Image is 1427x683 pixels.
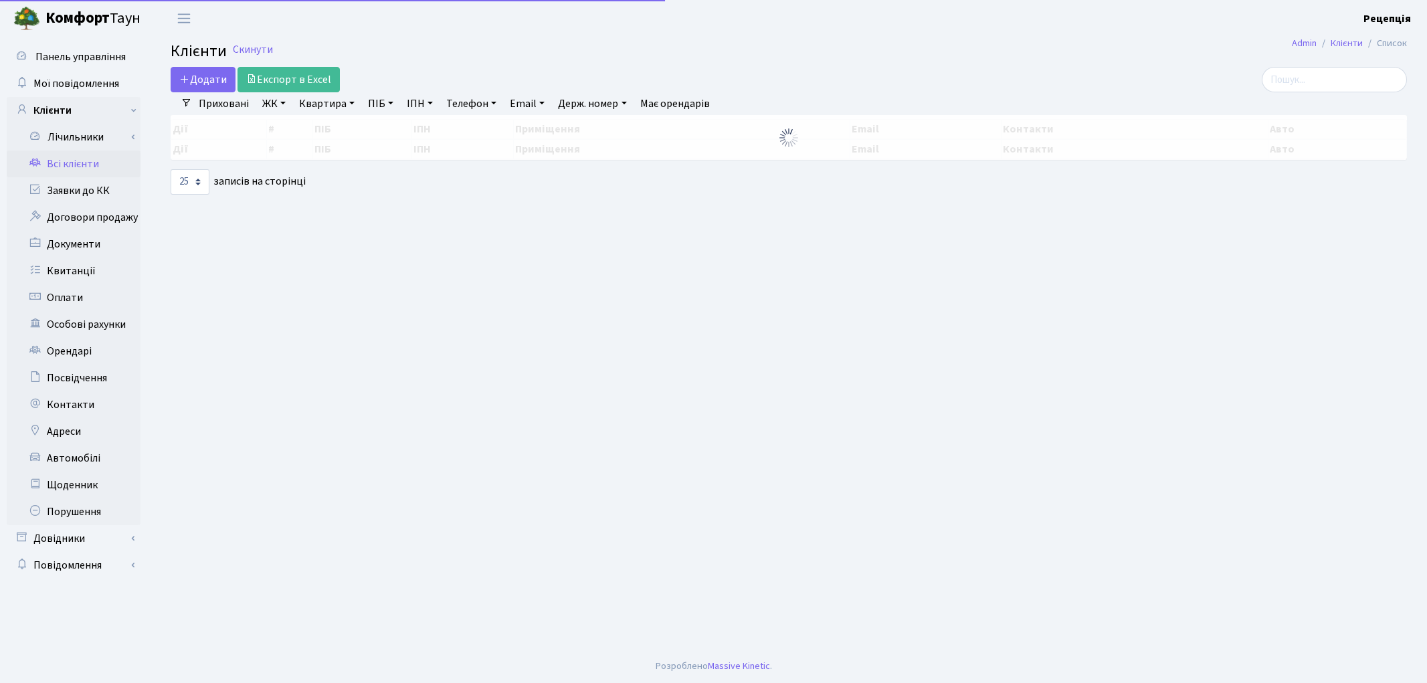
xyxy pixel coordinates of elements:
div: Розроблено . [656,659,772,674]
span: Панель управління [35,50,126,64]
a: Admin [1292,36,1317,50]
a: Порушення [7,498,140,525]
a: Рецепція [1363,11,1411,27]
a: Держ. номер [553,92,632,115]
a: Додати [171,67,235,92]
a: Посвідчення [7,365,140,391]
a: Мої повідомлення [7,70,140,97]
b: Рецепція [1363,11,1411,26]
a: Заявки до КК [7,177,140,204]
span: Мої повідомлення [33,76,119,91]
a: Клієнти [7,97,140,124]
label: записів на сторінці [171,169,306,195]
a: Особові рахунки [7,311,140,338]
a: Квартира [294,92,360,115]
a: Email [504,92,550,115]
li: Список [1363,36,1407,51]
a: Документи [7,231,140,258]
a: Має орендарів [635,92,715,115]
a: Адреси [7,418,140,445]
a: Всі клієнти [7,151,140,177]
a: Договори продажу [7,204,140,231]
a: Довідники [7,525,140,552]
a: Оплати [7,284,140,311]
a: ПІБ [363,92,399,115]
span: Додати [179,72,227,87]
a: Massive Kinetic [708,659,770,673]
a: Квитанції [7,258,140,284]
b: Комфорт [45,7,110,29]
a: Скинути [233,43,273,56]
button: Переключити навігацію [167,7,201,29]
a: Щоденник [7,472,140,498]
img: logo.png [13,5,40,32]
select: записів на сторінці [171,169,209,195]
img: Обробка... [778,127,799,149]
a: Панель управління [7,43,140,70]
a: Автомобілі [7,445,140,472]
a: ЖК [257,92,291,115]
span: Таун [45,7,140,30]
a: Повідомлення [7,552,140,579]
a: Контакти [7,391,140,418]
a: Клієнти [1331,36,1363,50]
a: Приховані [193,92,254,115]
a: Лічильники [15,124,140,151]
nav: breadcrumb [1272,29,1427,58]
a: ІПН [401,92,438,115]
span: Клієнти [171,39,227,63]
a: Експорт в Excel [237,67,340,92]
a: Телефон [441,92,502,115]
input: Пошук... [1262,67,1407,92]
a: Орендарі [7,338,140,365]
